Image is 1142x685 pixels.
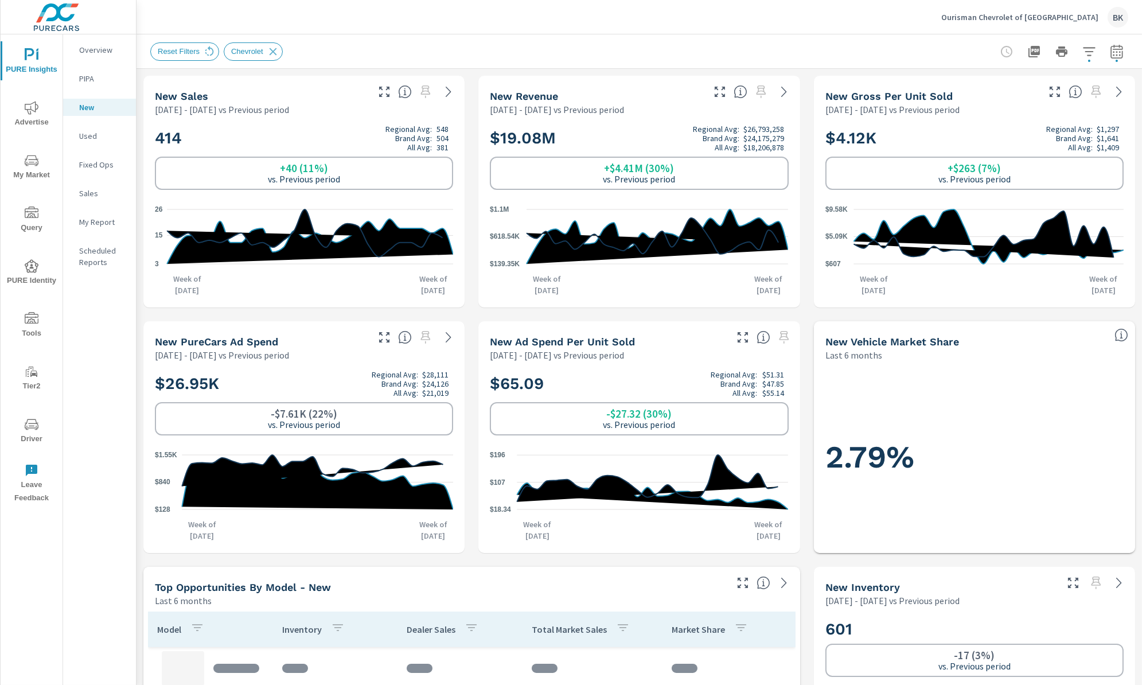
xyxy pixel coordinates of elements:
[375,83,393,101] button: Make Fullscreen
[603,174,675,184] p: vs. Previous period
[79,245,127,268] p: Scheduled Reports
[155,594,212,608] p: Last 6 months
[224,47,270,56] span: Chevrolet
[490,451,505,459] text: $196
[825,124,1124,152] h2: $4.12K
[1046,124,1093,134] p: Regional Avg:
[490,205,509,213] text: $1.1M
[734,328,752,347] button: Make Fullscreen
[490,260,520,268] text: $139.35K
[1110,574,1128,592] a: See more details in report
[693,124,739,134] p: Regional Avg:
[63,213,136,231] div: My Report
[413,519,453,542] p: Week of [DATE]
[743,134,784,143] p: $24,175,279
[825,594,960,608] p: [DATE] - [DATE] vs Previous period
[155,260,159,268] text: 3
[155,336,278,348] h5: New PureCars Ad Spend
[4,154,59,182] span: My Market
[825,260,841,268] text: $607
[490,336,635,348] h5: New Ad Spend Per Unit Sold
[155,90,208,102] h5: New Sales
[436,124,449,134] p: 548
[1,34,63,509] div: nav menu
[1064,574,1082,592] button: Make Fullscreen
[155,205,163,213] text: 26
[941,12,1098,22] p: Ourisman Chevrolet of [GEOGRAPHIC_DATA]
[1105,40,1128,63] button: Select Date Range
[155,348,289,362] p: [DATE] - [DATE] vs Previous period
[407,143,432,152] p: All Avg:
[825,90,953,102] h5: New Gross Per Unit Sold
[606,408,672,419] h6: -$27.32 (30%)
[825,205,848,213] text: $9.58K
[757,576,770,590] span: Find the biggest opportunities within your model lineup by seeing how each model is selling in yo...
[422,379,449,388] p: $24,126
[268,174,340,184] p: vs. Previous period
[157,624,181,635] p: Model
[1097,134,1119,143] p: $1,641
[604,162,674,174] h6: +$4.41M (30%)
[268,419,340,430] p: vs. Previous period
[490,505,511,513] text: $18.34
[938,174,1011,184] p: vs. Previous period
[4,464,59,505] span: Leave Feedback
[757,330,770,344] span: Average cost of advertising per each vehicle sold at the dealer over the selected date range. The...
[155,505,170,513] text: $128
[4,48,59,76] span: PURE Insights
[825,619,1124,639] h2: 601
[1108,7,1128,28] div: BK
[385,124,432,134] p: Regional Avg:
[63,127,136,145] div: Used
[825,348,882,362] p: Last 6 months
[517,519,558,542] p: Week of [DATE]
[938,661,1011,671] p: vs. Previous period
[527,273,567,296] p: Week of [DATE]
[825,438,1124,477] h1: 2.79%
[4,365,59,393] span: Tier2
[416,328,435,347] span: Select a preset date range to save this widget
[1050,40,1073,63] button: Print Report
[732,388,757,398] p: All Avg:
[720,379,757,388] p: Brand Avg:
[439,83,458,101] a: See more details in report
[1068,143,1093,152] p: All Avg:
[762,370,784,379] p: $51.31
[1078,40,1101,63] button: Apply Filters
[1114,328,1128,342] span: Dealer Sales within ZipCode / Total Market Sales. [Market = within dealer PMA (or 60 miles if no ...
[715,143,739,152] p: All Avg:
[954,649,995,661] h6: -17 (3%)
[4,101,59,129] span: Advertise
[155,478,170,486] text: $840
[224,42,283,61] div: Chevrolet
[825,103,960,116] p: [DATE] - [DATE] vs Previous period
[762,388,784,398] p: $55.14
[375,328,393,347] button: Make Fullscreen
[79,44,127,56] p: Overview
[151,47,206,56] span: Reset Filters
[155,581,331,593] h5: Top Opportunities by Model - New
[150,42,219,61] div: Reset Filters
[63,99,136,116] div: New
[490,478,505,486] text: $107
[155,231,163,239] text: 15
[436,143,449,152] p: 381
[752,83,770,101] span: Select a preset date range to save this widget
[79,102,127,113] p: New
[948,162,1001,174] h6: +$263 (7%)
[743,143,784,152] p: $18,206,878
[393,388,418,398] p: All Avg:
[398,330,412,344] span: Total cost of media for all PureCars channels for the selected dealership group over the selected...
[381,379,418,388] p: Brand Avg:
[79,159,127,170] p: Fixed Ops
[775,83,793,101] a: See more details in report
[1087,574,1105,592] span: Select a preset date range to save this widget
[711,370,757,379] p: Regional Avg:
[4,418,59,446] span: Driver
[743,124,784,134] p: $26,793,258
[182,519,222,542] p: Week of [DATE]
[734,574,752,592] button: Make Fullscreen
[398,85,412,99] span: Number of vehicles sold by the dealership over the selected date range. [Source: This data is sou...
[167,273,207,296] p: Week of [DATE]
[734,85,747,99] span: Total sales revenue over the selected date range. [Source: This data is sourced from the dealer’s...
